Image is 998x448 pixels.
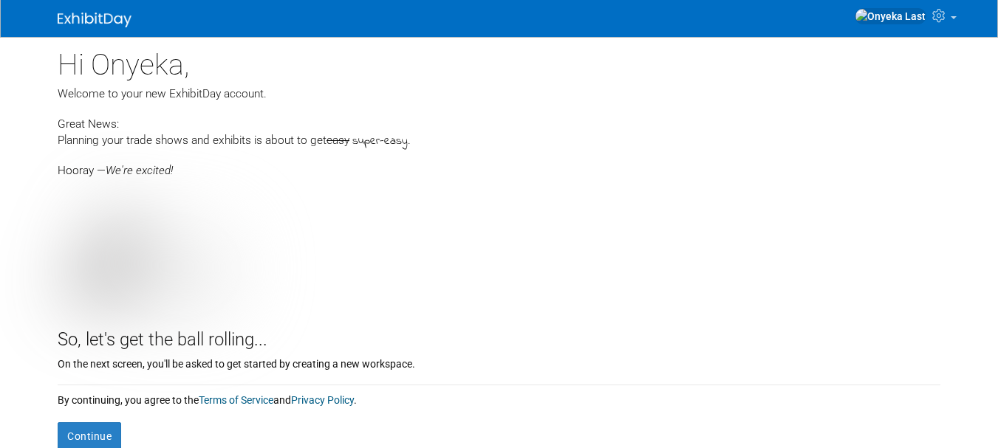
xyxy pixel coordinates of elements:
img: Onyeka Last [855,8,926,24]
div: Hi Onyeka, [58,37,940,86]
div: So, let's get the ball rolling... [58,313,940,353]
div: Great News: [58,115,940,132]
div: By continuing, you agree to the and . [58,385,940,407]
div: Hooray — [58,150,940,179]
span: super-easy [352,133,408,150]
div: On the next screen, you'll be asked to get started by creating a new workspace. [58,353,940,371]
a: Terms of Service [199,394,273,406]
div: Welcome to your new ExhibitDay account. [58,86,940,102]
img: ExhibitDay [58,13,131,27]
span: We're excited! [106,164,173,177]
span: easy [327,134,349,147]
a: Privacy Policy [291,394,354,406]
div: Planning your trade shows and exhibits is about to get . [58,132,940,150]
img: Let's get the ball rolling [58,186,257,313]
